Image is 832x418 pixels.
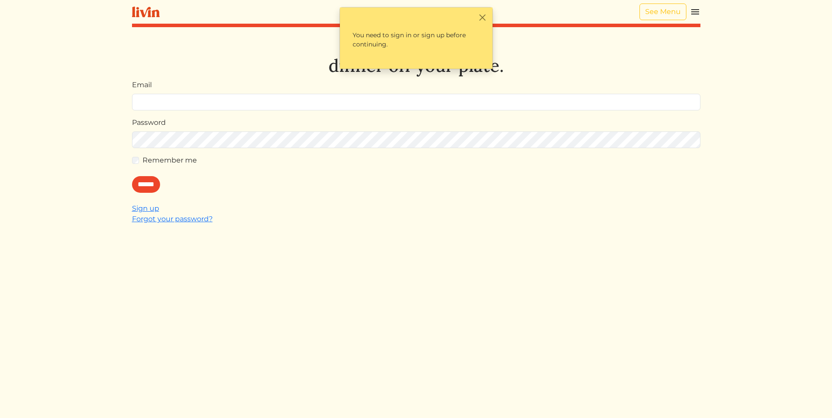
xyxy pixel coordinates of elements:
a: Sign up [132,204,159,213]
p: You need to sign in or sign up before continuing. [345,23,487,57]
h1: Let's take dinner off your plate. [132,34,700,76]
label: Password [132,117,166,128]
label: Email [132,80,152,90]
a: Forgot your password? [132,215,213,223]
label: Remember me [143,155,197,166]
img: livin-logo-a0d97d1a881af30f6274990eb6222085a2533c92bbd1e4f22c21b4f0d0e3210c.svg [132,7,160,18]
button: Close [478,13,487,22]
a: See Menu [639,4,686,20]
img: menu_hamburger-cb6d353cf0ecd9f46ceae1c99ecbeb4a00e71ca567a856bd81f57e9d8c17bb26.svg [690,7,700,17]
